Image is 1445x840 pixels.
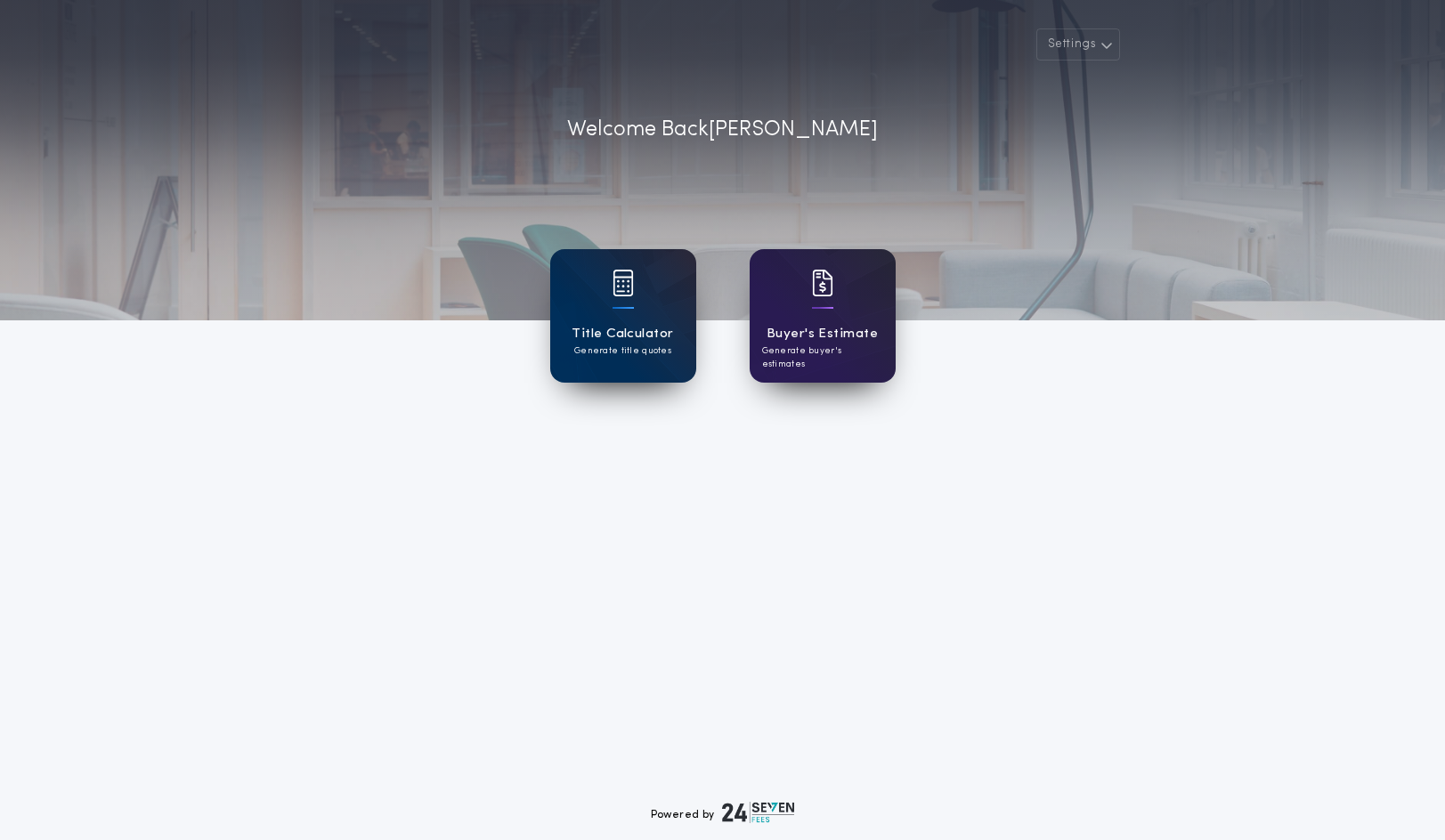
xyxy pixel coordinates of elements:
[767,324,878,344] h1: Buyer's Estimate
[812,270,833,296] img: card icon
[567,114,878,146] p: Welcome Back [PERSON_NAME]
[750,249,896,383] a: card iconBuyer's EstimateGenerate buyer's estimates
[613,270,634,296] img: card icon
[651,802,795,823] div: Powered by
[1036,28,1120,61] button: Settings
[550,249,696,383] a: card iconTitle CalculatorGenerate title quotes
[572,324,673,344] h1: Title Calculator
[574,344,671,358] p: Generate title quotes
[722,802,795,823] img: logo
[762,344,883,371] p: Generate buyer's estimates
